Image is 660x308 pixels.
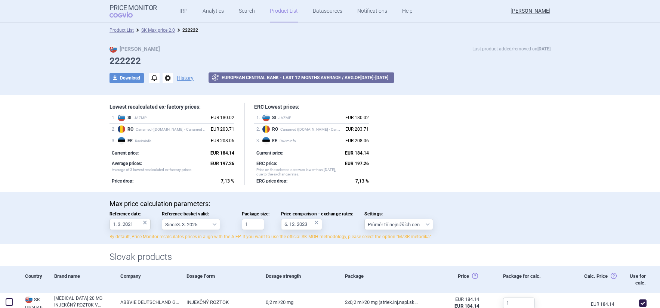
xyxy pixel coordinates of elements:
[281,211,354,217] span: Price comparison - exchange rates:
[256,137,262,144] span: 3 .
[110,12,143,18] span: COGVIO
[115,266,181,293] div: Company
[19,266,49,293] div: Country
[182,28,198,33] strong: 222222
[281,219,322,230] input: Price comparison - exchange rates:×
[112,125,118,133] span: 2 .
[272,127,280,132] strong: RO
[242,219,264,230] input: Package size:
[242,211,270,217] span: Package size:
[272,138,279,143] strong: EE
[256,114,262,121] span: 1 .
[177,75,194,81] button: History
[143,218,147,227] div: ×
[418,266,497,293] div: Price
[345,150,369,156] strong: EUR 184.14
[364,211,433,217] span: Settings:
[110,27,134,34] li: Product List
[617,266,650,293] div: Use for calc.
[112,161,142,166] strong: Average prices:
[256,125,262,133] span: 2 .
[339,266,419,293] div: Package
[162,219,220,230] select: Reference basket valid:
[110,219,151,230] input: Reference date:×
[110,4,157,12] strong: Price Monitor
[110,104,234,110] h1: Lowest recalculated ex-factory prices:
[141,28,175,33] a: SK Max price 2.0
[256,178,287,184] strong: ERC price drop:
[175,27,198,34] li: 222222
[209,72,394,83] button: European Central Bank - Last 12 months average / avg.of[DATE]-[DATE]
[211,125,234,133] div: EUR 203.71
[550,266,617,293] div: Calc. Price
[134,27,175,34] li: SK Max price 2.0
[118,125,125,133] img: Romania
[364,219,433,230] select: Settings:
[112,150,139,156] strong: Current price:
[272,127,342,132] span: Canamed ([DOMAIN_NAME] - Canamed Annex 1)
[118,114,125,121] img: Slovenia
[254,104,369,110] h1: ERC Lowest prices:
[314,218,319,227] div: ×
[127,139,207,143] span: Raviminfo
[472,45,550,53] p: Last product added/removed on
[110,234,550,240] p: By default, Price Monitor recalculates prices in align with the AIFP. If you want to use the offi...
[345,161,369,166] strong: EUR 197.26
[127,138,134,143] strong: EE
[127,115,207,120] span: JAZMP
[211,137,234,144] div: EUR 208.06
[110,252,550,262] h1: Slovak products
[272,115,342,120] span: JAZMP
[537,46,550,52] strong: [DATE]
[127,127,135,132] strong: RO
[112,114,118,121] span: 1 .
[162,211,231,217] span: Reference basket valid:
[260,266,339,293] div: Dosage strength
[110,211,151,217] span: Reference date:
[110,56,550,66] h1: 222222
[211,114,234,121] div: EUR 180.02
[127,127,207,132] span: Canamed ([DOMAIN_NAME] - Canamed Annex 1)
[210,150,234,156] strong: EUR 184.14
[118,137,125,144] img: Estonia
[345,114,369,121] div: EUR 180.02
[112,137,118,144] span: 3 .
[497,266,550,293] div: Package for calc.
[110,45,117,53] img: SK
[262,114,270,121] img: Slovenia
[272,139,342,143] span: Raviminfo
[112,178,133,184] strong: Price drop:
[221,178,234,184] strong: 7,13 %
[110,28,134,33] a: Product List
[110,46,160,52] strong: [PERSON_NAME]
[256,150,283,156] strong: Current price:
[112,167,207,177] small: Average of 3 lowest recalculated ex-factory prices
[110,200,550,208] p: Max price calculation parameters:
[127,115,133,120] strong: SI
[262,125,270,133] img: Romania
[262,137,270,144] img: Estonia
[110,4,157,18] a: Price MonitorCOGVIO
[355,178,369,184] strong: 7,13 %
[591,302,617,307] a: EUR 184.14
[25,296,49,304] div: SK
[181,266,260,293] div: Dosage Form
[345,137,369,144] div: EUR 208.06
[110,73,144,83] button: Download
[424,296,479,303] div: EUR 184.14
[345,125,369,133] div: EUR 203.71
[272,115,278,120] strong: SI
[256,167,341,177] small: Price on the selected date was lower than [DATE], due to the exchange rates.
[25,296,33,303] img: Slovakia
[256,161,277,166] strong: ERC price:
[49,266,115,293] div: Brand name
[210,161,234,166] strong: EUR 197.26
